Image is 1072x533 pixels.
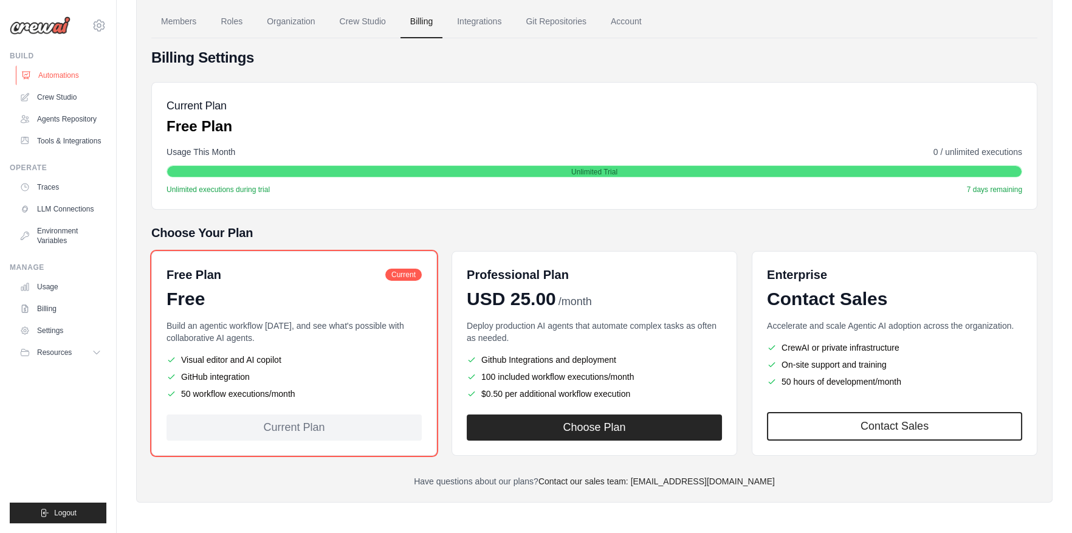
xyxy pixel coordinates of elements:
p: Accelerate and scale Agentic AI adoption across the organization. [767,320,1022,332]
a: Environment Variables [15,221,106,250]
button: Logout [10,503,106,523]
p: Build an agentic workflow [DATE], and see what's possible with collaborative AI agents. [167,320,422,344]
p: Free Plan [167,117,232,136]
span: 0 / unlimited executions [933,146,1022,158]
button: Resources [15,343,106,362]
li: GitHub integration [167,371,422,383]
a: Members [151,5,206,38]
p: Deploy production AI agents that automate complex tasks as often as needed. [467,320,722,344]
a: Agents Repository [15,109,106,129]
span: Current [385,269,422,281]
span: Resources [37,348,72,357]
div: Free [167,288,422,310]
a: Contact our sales team: [EMAIL_ADDRESS][DOMAIN_NAME] [538,476,775,486]
span: USD 25.00 [467,288,556,310]
h6: Enterprise [767,266,1022,283]
li: CrewAI or private infrastructure [767,342,1022,354]
a: Roles [211,5,252,38]
a: Traces [15,177,106,197]
div: Operate [10,163,106,173]
a: Crew Studio [330,5,396,38]
h4: Billing Settings [151,48,1037,67]
li: On-site support and training [767,359,1022,371]
span: Unlimited executions during trial [167,185,270,194]
a: Automations [16,66,108,85]
li: Github Integrations and deployment [467,354,722,366]
div: Build [10,51,106,61]
li: 100 included workflow executions/month [467,371,722,383]
h5: Choose Your Plan [151,224,1037,241]
a: Contact Sales [767,412,1022,441]
a: LLM Connections [15,199,106,219]
a: Organization [257,5,325,38]
a: Git Repositories [516,5,596,38]
div: Contact Sales [767,288,1022,310]
span: Logout [54,508,77,518]
span: Unlimited Trial [571,167,617,177]
a: Usage [15,277,106,297]
p: Have questions about our plans? [151,475,1037,487]
button: Choose Plan [467,414,722,441]
span: /month [558,294,592,310]
li: 50 hours of development/month [767,376,1022,388]
li: Visual editor and AI copilot [167,354,422,366]
a: Billing [400,5,442,38]
span: Usage This Month [167,146,235,158]
div: Manage [10,263,106,272]
div: Current Plan [167,414,422,441]
img: Logo [10,16,70,35]
h6: Free Plan [167,266,221,283]
li: $0.50 per additional workflow execution [467,388,722,400]
a: Billing [15,299,106,318]
a: Tools & Integrations [15,131,106,151]
a: Account [601,5,651,38]
a: Settings [15,321,106,340]
li: 50 workflow executions/month [167,388,422,400]
a: Integrations [447,5,511,38]
h6: Professional Plan [467,266,569,283]
h5: Current Plan [167,97,232,114]
span: 7 days remaining [967,185,1022,194]
a: Crew Studio [15,88,106,107]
